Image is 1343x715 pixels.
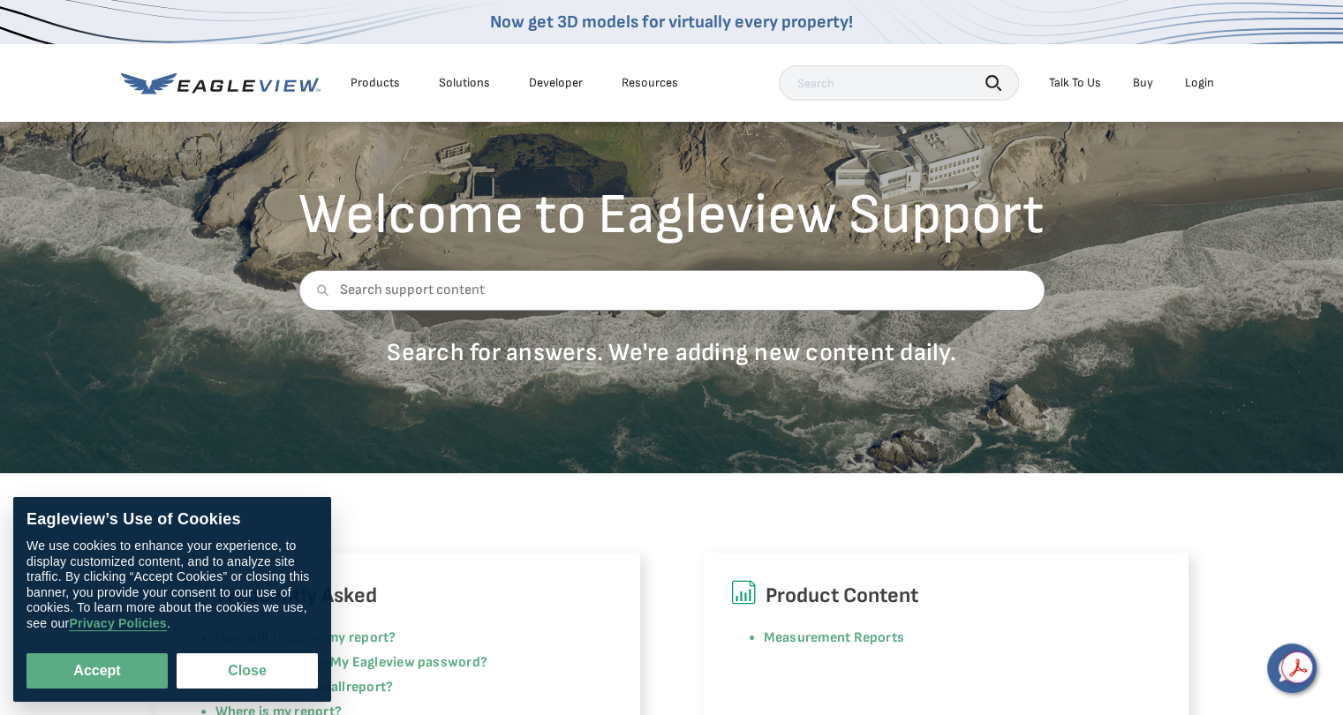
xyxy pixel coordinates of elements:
[779,65,1019,101] input: Search
[622,75,678,91] div: Resources
[1133,75,1153,91] a: Buy
[298,337,1045,368] p: Search for answers. We're adding new content daily.
[69,616,166,631] a: Privacy Policies
[26,538,318,631] div: We use cookies to enhance your experience, to display customized content, and to analyze site tra...
[215,654,488,671] a: How do I reset my My Eagleview password?
[1049,75,1101,91] div: Talk To Us
[182,579,614,613] h6: Frequently Asked
[26,653,168,689] button: Accept
[529,75,583,91] a: Developer
[764,629,905,646] a: Measurement Reports
[298,187,1045,244] h2: Welcome to Eagleview Support
[351,75,400,91] div: Products
[177,653,318,689] button: Close
[386,679,393,696] a: ?
[1267,643,1317,693] button: Hello, have a question? Let’s chat.
[1185,75,1214,91] div: Login
[26,510,318,530] div: Eagleview’s Use of Cookies
[298,270,1045,311] input: Search support content
[439,75,490,91] div: Solutions
[346,679,386,696] a: report
[490,11,853,33] a: Now get 3D models for virtually every property!
[730,579,1162,613] h6: Product Content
